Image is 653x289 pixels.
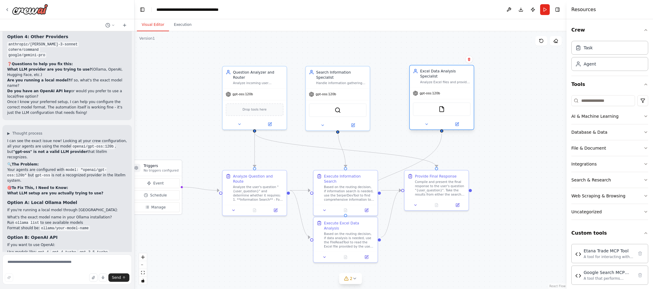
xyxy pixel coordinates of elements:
button: 2 [339,273,362,284]
div: Execute Information Search [324,174,374,184]
div: Excel Data Analysis Specialist [420,68,470,79]
div: Google Search MCP Tool [584,269,633,275]
button: Schedule [131,190,180,200]
strong: What LLM provider are you trying to use? [7,67,92,71]
button: Switch to previous chat [103,22,117,29]
div: Search Information Specialist [316,70,367,80]
button: toggle interactivity [139,277,147,284]
div: Uncategorized [571,209,602,215]
div: Provide Final Response [415,174,457,179]
div: Analyze incoming user questions and intelligently determine whether they require general informat... [233,81,283,85]
button: Manage [131,202,180,212]
code: gpt-oss [34,173,51,178]
div: Web Scraping & Browsing [571,193,625,199]
button: zoom out [139,261,147,269]
div: A tool that performs Google searches via MCP server by making REST API calls to a configurable en... [584,276,633,281]
p: I can see the exact issue now! Looking at your crew configuration, all your agents are using the ... [7,138,127,160]
code: gpt-3.5-turbo [78,250,109,255]
span: Drop tools here [243,107,267,112]
code: gpt-4-turbo [51,250,77,255]
img: FileReadTool [439,106,445,112]
button: Execution [169,19,196,31]
button: Tools [571,76,648,93]
button: Open in side panel [358,254,375,260]
g: Edge from 76aceaad-468c-481d-9be0-af3d44be3399 to fa1d331a-f09c-4c95-a637-c77697a3e188 [381,188,401,240]
div: Compile and present the final response to the user's question "{user_question}". Take the results... [415,180,465,196]
button: Start a new chat [120,22,129,29]
p: No triggers configured [144,169,179,173]
div: Analyze Excel files and provide comprehensive data insights, trends, and recommendations based on... [420,80,470,84]
span: 2 [350,275,352,281]
strong: "gpt-oss" is not a valid LLM provider [13,150,87,154]
img: Google Search MCP Tool [575,273,581,279]
p: If you're running a local model through [GEOGRAPHIC_DATA]: [7,207,127,213]
div: Database & Data [571,129,607,135]
button: fit view [139,269,147,277]
button: Integrations [571,156,648,172]
button: Delete tool [636,249,644,258]
li: If so, what's the exact model name? [7,78,127,88]
div: Search Information SpecialistHandle information gathering requests by using the Google Search MCP... [305,66,370,131]
g: Edge from 6aa1a319-c4fa-4ef4-acf1-227eab825608 to 014fa76b-b199-4aa3-97eb-575d12ceae58 [252,132,257,167]
div: Analyze the user's question "{user_question}" and determine whether it requires: 1. **Information... [233,185,283,202]
code: gpt-4 [37,250,50,255]
button: Click to speak your automation idea [99,273,107,282]
g: Edge from 014fa76b-b199-4aa3-97eb-575d12ceae58 to 76aceaad-468c-481d-9be0-af3d44be3399 [290,188,310,240]
button: Database & Data [571,124,648,140]
button: Uncategorized [571,204,648,220]
div: Analyze Question and RouteAnalyze the user's question "{user_question}" and determine whether it ... [222,170,287,216]
button: Search & Research [571,172,648,188]
div: Question Analyzer and Router [233,70,283,80]
button: ▶Thought process [7,131,42,136]
button: Web Scraping & Browsing [571,188,648,204]
div: Integrations [571,161,597,167]
h2: 🎯 [7,185,127,190]
div: Task [584,45,593,51]
div: Excel Data Analysis SpecialistAnalyze Excel files and provide comprehensive data insights, trends... [409,66,474,131]
g: Edge from 4c7d460b-c139-40d3-9644-cd1303828242 to 2ec8f513-28c3-4fca-a071-948400861d44 [335,128,348,167]
span: Schedule [150,193,167,198]
div: Provide Final ResponseCompile and present the final response to the user's question "{user_questi... [404,170,469,211]
div: A tool for interacting with Etana Trade MCP server to perform trading operations including balanc... [584,254,633,259]
h4: Resources [571,6,596,13]
div: React Flow controls [139,253,147,284]
p: Your agents are configured with but is not a recognized provider in the litellm system. [7,167,127,183]
g: Edge from 23645e26-a0f5-4293-b1ee-d62a3d537c7f to 76aceaad-468c-481d-9be0-af3d44be3399 [343,134,444,214]
button: Upload files [89,273,98,282]
li: Run to see available models [7,220,127,225]
strong: To Fix This, I Need to Know: [12,186,68,190]
g: Edge from 014fa76b-b199-4aa3-97eb-575d12ceae58 to 2ec8f513-28c3-4fca-a071-948400861d44 [290,188,310,193]
div: Tools [571,93,648,225]
span: ▶ [7,131,10,136]
code: model: "openai/gpt-oss:120b" [7,167,107,178]
div: Agent [584,61,596,67]
button: Hide left sidebar [138,5,147,14]
a: React Flow attribution [549,284,566,288]
div: Etana Trade MCP Tool [584,248,633,254]
g: Edge from 6aa1a319-c4fa-4ef4-acf1-227eab825608 to fa1d331a-f09c-4c95-a637-c77697a3e188 [252,132,439,167]
p: If you want to use OpenAI: [7,242,127,248]
button: Crew [571,22,648,38]
span: Send [112,275,121,280]
button: Improve this prompt [5,273,13,282]
strong: Option B: OpenAI API [7,235,58,240]
g: Edge from 2ec8f513-28c3-4fca-a071-948400861d44 to fa1d331a-f09c-4c95-a637-c77697a3e188 [381,188,401,193]
div: Execute Excel Data Analysis [324,221,374,231]
li: What's the exact model name in your Ollama installation? [7,214,127,220]
code: ollama/your-model-name [40,226,90,231]
div: Based on the routing decision, if data analysis is needed, use the FileReadTool to read the Excel... [324,232,374,248]
button: Hide right sidebar [553,5,562,14]
button: No output available [243,207,265,214]
button: File & Document [571,140,648,156]
li: (Ollama, OpenAI, Hugging Face, etc.) [7,67,127,78]
code: ollama list [14,220,40,226]
strong: What LLM setup are you actually trying to use? [7,191,103,195]
button: Open in side panel [358,207,375,214]
div: Execute Excel Data AnalysisBased on the routing decision, if data analysis is needed, use the Fil... [313,217,378,263]
img: SerperDevTool [335,107,341,113]
div: Question Analyzer and RouterAnalyze incoming user questions and intelligently determine whether t... [222,66,287,130]
strong: Do you have an OpenAI API key [7,89,71,93]
div: Version 1 [139,36,155,41]
div: Based on the routing decision, if information search is needed, use the SerperDevTool to find com... [324,185,374,202]
h3: Triggers [144,163,179,168]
